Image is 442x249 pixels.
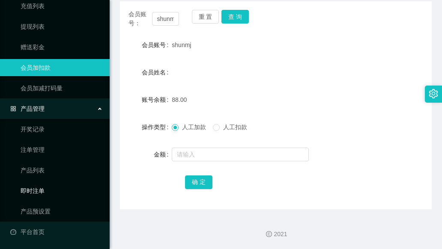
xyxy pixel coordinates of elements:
a: 提现列表 [21,18,103,35]
a: 赠送彩金 [21,39,103,56]
i: 图标: copyright [266,231,272,237]
div: 2021 [116,230,435,239]
a: 开奖记录 [21,121,103,138]
span: shunmj [172,41,191,48]
input: 请输入 [172,148,309,161]
i: 图标: appstore-o [10,106,16,112]
span: 人工加款 [179,124,209,130]
button: 确 定 [185,175,212,189]
label: 会员姓名 [142,69,172,76]
a: 会员加扣款 [21,59,103,76]
button: 查 询 [221,10,249,24]
a: 即时注单 [21,182,103,199]
label: 账号余额 [142,96,172,103]
label: 会员账号 [142,41,172,48]
i: 图标: setting [429,89,438,98]
label: 金额 [154,151,172,158]
a: 会员加减打码量 [21,80,103,97]
span: 产品管理 [10,105,45,112]
label: 操作类型 [142,124,172,130]
a: 注单管理 [21,141,103,158]
a: 图标: dashboard平台首页 [10,223,103,240]
span: 88.00 [172,96,187,103]
a: 产品列表 [21,162,103,179]
button: 重 置 [192,10,219,24]
input: 会员账号 [152,12,179,26]
a: 产品预设置 [21,203,103,220]
span: 会员账号： [128,10,152,28]
span: 人工扣款 [220,124,251,130]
